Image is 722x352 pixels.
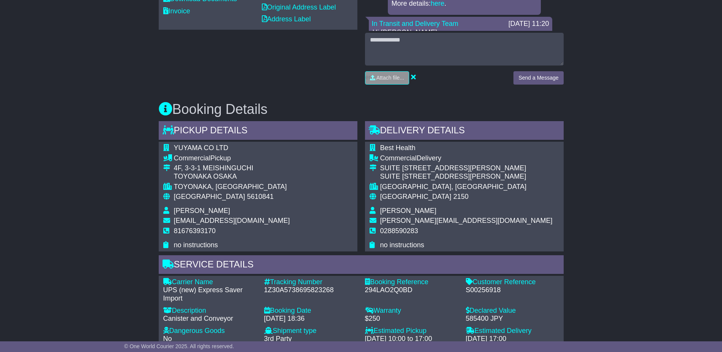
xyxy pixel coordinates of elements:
div: UPS (new) Express Saver Import [163,286,257,302]
button: Send a Message [513,71,563,85]
div: Shipment type [264,327,357,335]
span: [EMAIL_ADDRESS][DOMAIN_NAME] [174,217,290,224]
div: Description [163,307,257,315]
div: Dangerous Goods [163,327,257,335]
span: Commercial [174,154,210,162]
div: [DATE] 11:20 [508,20,549,28]
span: no instructions [174,241,218,249]
div: 585400 JPY [466,315,559,323]
span: [PERSON_NAME][EMAIL_ADDRESS][DOMAIN_NAME] [380,217,553,224]
div: [DATE] 17:00 [466,335,559,343]
span: Commercial [380,154,417,162]
a: Invoice [163,7,190,15]
span: [GEOGRAPHIC_DATA] [380,193,451,200]
div: Customer Reference [466,278,559,286]
div: Declared Value [466,307,559,315]
div: 294LAO2Q0BD [365,286,458,294]
div: Booking Reference [365,278,458,286]
div: Tracking Number [264,278,357,286]
a: In Transit and Delivery Team [372,20,459,27]
span: YUYAMA CO LTD [174,144,228,152]
div: [GEOGRAPHIC_DATA], [GEOGRAPHIC_DATA] [380,183,553,191]
div: 1Z30A5738695823268 [264,286,357,294]
div: Estimated Pickup [365,327,458,335]
div: TOYONAKA, [GEOGRAPHIC_DATA] [174,183,290,191]
span: 3rd Party [264,335,292,342]
p: Hi [PERSON_NAME], [373,29,548,37]
div: Warranty [365,307,458,315]
div: Booking Date [264,307,357,315]
span: 2150 [453,193,469,200]
span: 81676393170 [174,227,216,235]
div: Pickup Details [159,121,357,142]
span: [GEOGRAPHIC_DATA] [174,193,245,200]
h3: Booking Details [159,102,564,117]
div: Service Details [159,255,564,276]
div: TOYONAKA OSAKA [174,173,290,181]
div: Delivery Details [365,121,564,142]
div: SUITE [STREET_ADDRESS][PERSON_NAME] [380,164,553,173]
div: [DATE] 18:36 [264,315,357,323]
span: no instructions [380,241,424,249]
span: [PERSON_NAME] [174,207,230,214]
div: Canister and Conveyor [163,315,257,323]
span: No [163,335,172,342]
div: Estimated Delivery [466,327,559,335]
div: Pickup [174,154,290,163]
a: Original Address Label [262,3,336,11]
span: 5610841 [247,193,274,200]
div: S00256918 [466,286,559,294]
span: [PERSON_NAME] [380,207,437,214]
div: [DATE] 10:00 to 17:00 [365,335,458,343]
div: $250 [365,315,458,323]
div: 4F, 3-3-1 MEISHINGUCHI [174,164,290,173]
span: © One World Courier 2025. All rights reserved. [124,343,234,349]
div: SUITE [STREET_ADDRESS][PERSON_NAME] [380,173,553,181]
span: 0288590283 [380,227,418,235]
span: Best Health [380,144,416,152]
div: Delivery [380,154,553,163]
a: Address Label [262,15,311,23]
div: Carrier Name [163,278,257,286]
